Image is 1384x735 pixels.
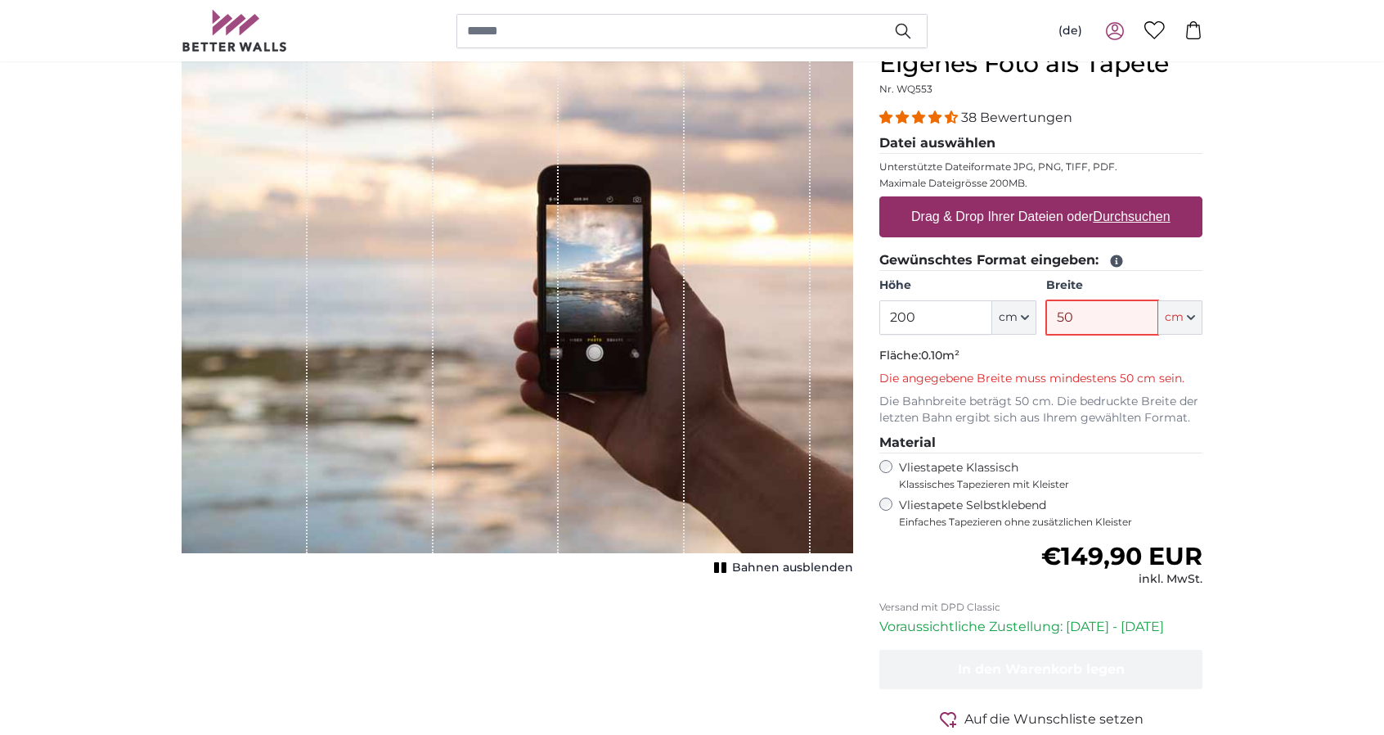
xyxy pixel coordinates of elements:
[1041,571,1202,588] div: inkl. MwSt.
[879,394,1202,426] p: Die Bahnbreite beträgt 50 cm. Die bedruckte Breite der letzten Bahn ergibt sich aus Ihrem gewählt...
[1158,300,1202,335] button: cm
[879,133,1202,154] legend: Datei auswählen
[182,10,288,52] img: Betterwalls
[921,348,959,363] span: 0.10m²
[879,177,1202,190] p: Maximale Dateigrösse 200MB.
[879,49,1202,79] h1: Eigenes Foto als Tapete
[999,309,1018,326] span: cm
[1041,541,1202,571] span: €149,90 EUR
[1046,277,1202,294] label: Breite
[992,300,1036,335] button: cm
[899,478,1189,491] span: Klassisches Tapezieren mit Kleister
[879,250,1202,271] legend: Gewünschtes Format eingeben:
[182,49,853,579] div: 1 of 1
[879,371,1202,387] p: Die angegebene Breite muss mindestens 50 cm sein.
[899,498,1202,529] label: Vliestapete Selbstklebend
[1165,309,1184,326] span: cm
[879,601,1202,614] p: Versand mit DPD Classic
[899,460,1189,491] label: Vliestapete Klassisch
[879,83,932,95] span: Nr. WQ553
[958,661,1125,677] span: In den Warenkorb legen
[709,557,853,579] button: Bahnen ausblenden
[879,110,961,125] span: 4.34 stars
[879,348,1202,364] p: Fläche:
[961,110,1072,125] span: 38 Bewertungen
[879,277,1036,294] label: Höhe
[964,710,1144,729] span: Auf die Wunschliste setzen
[879,433,1202,453] legend: Material
[879,650,1202,689] button: In den Warenkorb legen
[899,516,1202,529] span: Einfaches Tapezieren ohne zusätzlichen Kleister
[879,160,1202,174] p: Unterstützte Dateiformate JPG, PNG, TIFF, PDF.
[1045,16,1095,46] button: (de)
[732,560,853,576] span: Bahnen ausblenden
[879,617,1202,637] p: Voraussichtliche Zustellung: [DATE] - [DATE]
[879,709,1202,729] button: Auf die Wunschliste setzen
[905,201,1177,233] label: Drag & Drop Ihrer Dateien oder
[1094,210,1171,223] u: Durchsuchen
